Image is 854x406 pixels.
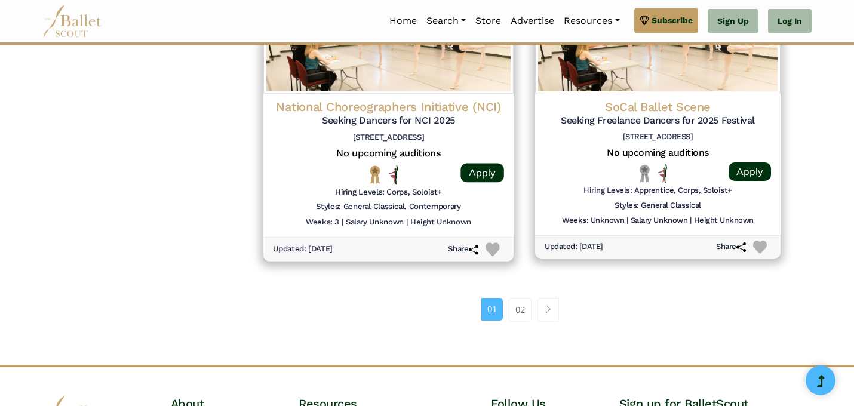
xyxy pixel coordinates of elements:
a: Store [471,9,506,34]
h6: | [626,216,628,226]
h6: Salary Unknown [631,216,687,226]
a: Home [385,9,422,34]
a: Resources [559,9,624,34]
h6: Weeks: Unknown [562,216,624,226]
img: Heart [753,241,767,254]
h6: Styles: General Classical, Contemporary [316,202,460,213]
h6: Share [448,245,478,255]
img: Heart [486,243,499,257]
h6: Salary Unknown [346,217,404,227]
a: Subscribe [634,9,698,33]
img: National [367,165,383,184]
span: Subscribe [652,14,693,27]
h6: Share [716,242,746,252]
h6: Styles: General Classical [615,201,701,211]
h6: | [406,217,408,227]
h5: Seeking Dancers for NCI 2025 [273,115,504,127]
img: All [658,164,667,183]
a: Apply [729,162,771,181]
h6: [STREET_ADDRESS] [545,132,771,142]
h6: Height Unknown [410,217,471,227]
a: Log In [768,10,812,33]
h6: Updated: [DATE] [545,242,603,252]
h6: [STREET_ADDRESS] [273,133,504,143]
h6: Hiring Levels: Corps, Soloist+ [335,187,442,197]
h6: | [690,216,692,226]
h5: No upcoming auditions [545,147,771,159]
h5: No upcoming auditions [273,147,504,160]
h5: Seeking Freelance Dancers for 2025 Festival [545,115,771,127]
a: 02 [509,298,532,322]
h6: Height Unknown [694,216,754,226]
a: Apply [460,163,503,182]
h4: SoCal Ballet Scene [545,99,771,115]
a: Sign Up [708,10,758,33]
img: gem.svg [640,14,649,27]
a: 01 [481,298,503,321]
nav: Page navigation example [481,298,566,322]
h6: Weeks: 3 [306,217,339,227]
a: Advertise [506,9,559,34]
h6: Updated: [DATE] [273,245,333,255]
a: Search [422,9,471,34]
h6: | [342,217,343,227]
h6: Hiring Levels: Apprentice, Corps, Soloist+ [583,186,732,196]
h4: National Choreographers Initiative (NCI) [273,99,504,115]
img: All [389,165,398,184]
img: Local [637,164,652,183]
